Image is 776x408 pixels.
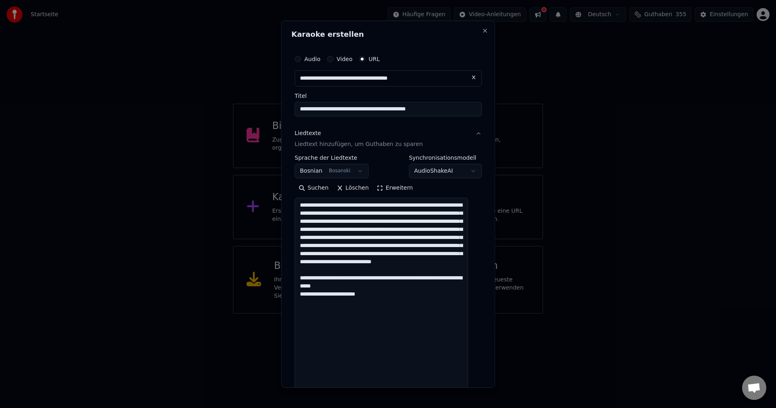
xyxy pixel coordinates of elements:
[295,129,321,137] div: Liedtexte
[369,56,380,61] label: URL
[295,182,333,194] button: Suchen
[333,182,373,194] button: Löschen
[295,123,482,155] button: LiedtexteLiedtext hinzufügen, um Guthaben zu sparen
[373,182,417,194] button: Erweitern
[295,140,423,148] p: Liedtext hinzufügen, um Guthaben zu sparen
[304,56,321,61] label: Audio
[295,155,369,161] label: Sprache der Liedtexte
[336,56,352,61] label: Video
[409,155,481,161] label: Synchronisationsmodell
[291,30,485,38] h2: Karaoke erstellen
[295,93,482,98] label: Titel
